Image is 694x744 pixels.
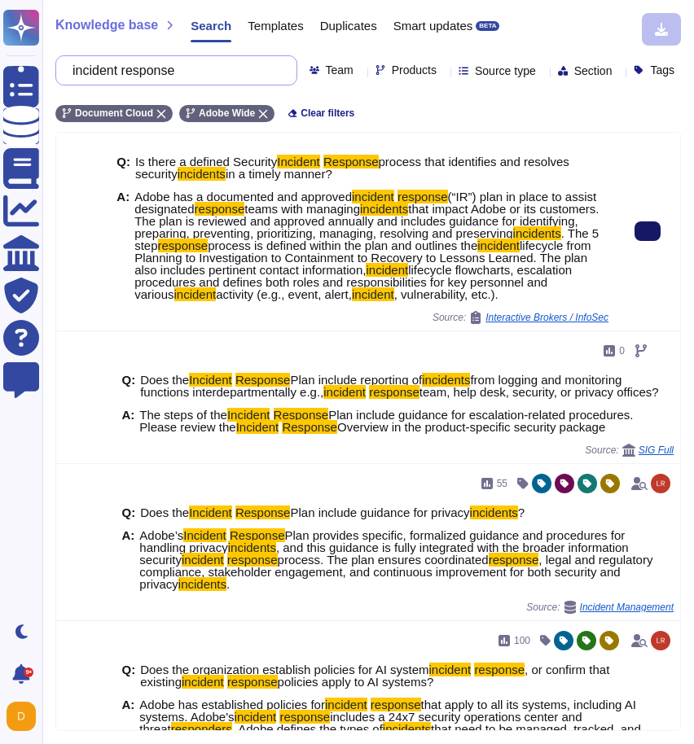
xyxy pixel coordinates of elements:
span: lifecycle flowcharts, escalation procedures and defines both roles and responsibilities for key p... [134,263,572,301]
mark: incident [352,190,394,204]
span: Smart updates [393,20,473,32]
span: Plan include guidance for privacy [290,505,469,519]
mark: incident [477,239,520,252]
span: that apply to all its systems, including AI systems. Adobe's [139,698,636,724]
span: Adobe Wide [199,108,255,118]
mark: incidents [470,505,518,519]
span: process is defined within the plan and outlines the [208,239,477,252]
span: 55 [497,479,507,488]
mark: incidents [228,540,276,554]
span: . [226,577,230,591]
mark: Response [323,155,379,168]
span: Document Cloud [75,108,153,118]
button: user [3,698,47,734]
b: A: [121,529,134,590]
span: policies apply to AI systems? [278,675,434,689]
img: user [7,702,36,731]
mark: incident [325,698,367,711]
span: Adobe’s [139,528,183,542]
b: Q: [121,506,135,519]
span: . The 5 step [134,226,599,252]
span: Plan include guidance for escalation-related procedures. Please review the [139,408,633,434]
mark: incident [366,263,408,277]
mark: response [158,239,209,252]
span: team, help desk, security, or privacy offices? [419,385,659,399]
span: SIG Full [639,445,674,455]
mark: Incident [189,505,232,519]
mark: Response [274,408,329,422]
span: , legal and regulatory compliance, stakeholder engagement, and continuous improvement for both se... [139,553,652,591]
mark: response [227,553,278,567]
mark: Response [235,373,291,387]
span: Source: [585,444,674,457]
mark: incident [352,287,394,301]
mark: incidents [178,167,226,181]
b: A: [121,409,134,433]
span: activity (e.g., event, alert, [216,287,352,301]
span: teams with managing [244,202,360,216]
span: Duplicates [320,20,377,32]
mark: response [474,663,525,676]
span: Section [574,65,613,77]
mark: Response [235,505,291,519]
span: Search [191,20,231,32]
mark: response [279,710,330,724]
span: lifecycle from Planning to Investigation to Containment to Recovery to Lessons Learned. The plan ... [134,239,591,277]
mark: Response [230,528,285,542]
span: Templates [248,20,303,32]
span: ? [518,505,525,519]
mark: response [195,202,245,216]
mark: response [369,385,419,399]
span: includes a 24x7 security operations center and threat [139,710,582,736]
span: Incident Management [580,602,674,612]
div: BETA [476,21,499,31]
img: user [651,631,670,650]
mark: incidents [513,226,561,240]
span: Team [326,64,354,76]
span: process. The plan ensures coordinated [278,553,489,567]
mark: response [371,698,421,711]
mark: incident [182,553,224,567]
b: Q: [121,663,135,688]
span: Tags [650,64,674,76]
mark: response [489,553,539,567]
mark: Incident [189,373,232,387]
mark: incident [235,710,277,724]
div: 9+ [24,667,33,677]
span: , and this guidance is fully integrated with the broader information security [139,540,628,567]
span: in a timely manner? [226,167,332,181]
mark: response [398,190,448,204]
span: , or confirm that existing [140,663,609,689]
span: process that identifies and resolves security [135,155,569,181]
span: Knowledge base [55,19,158,32]
span: Overview in the product-specific security package [337,420,605,434]
span: . Adobe defines the types of [232,722,383,736]
span: 0 [619,346,625,356]
span: Adobe has a documented and approved [134,190,352,204]
span: Does the [140,505,189,519]
span: Does the organization establish policies for AI system [140,663,428,676]
mark: incident [174,287,217,301]
b: Q: [116,155,130,180]
mark: Incident [236,420,279,434]
span: Interactive Brokers / InfoSec [485,313,608,322]
mark: Incident [277,155,320,168]
mark: incidents [178,577,226,591]
span: Plan include reporting of [290,373,422,387]
span: Source: [433,311,608,324]
span: Clear filters [301,108,354,118]
mark: Incident [183,528,226,542]
span: from logging and monitoring functions interdepartmentally e.g., [140,373,622,399]
mark: incident [429,663,472,676]
b: Q: [121,374,135,398]
span: Is there a defined Security [135,155,277,168]
span: that impact Adobe or its customers. The plan is reviewed and approved annually and includes guida... [134,202,599,240]
mark: incident [323,385,366,399]
mark: incidents [383,722,431,736]
span: Source type [475,65,536,77]
mark: response [227,675,278,689]
mark: incidents [422,373,470,387]
span: (“IR”) plan in place to assist designated [134,190,596,216]
span: Source: [526,601,674,614]
span: , vulnerability, etc.). [394,287,499,301]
